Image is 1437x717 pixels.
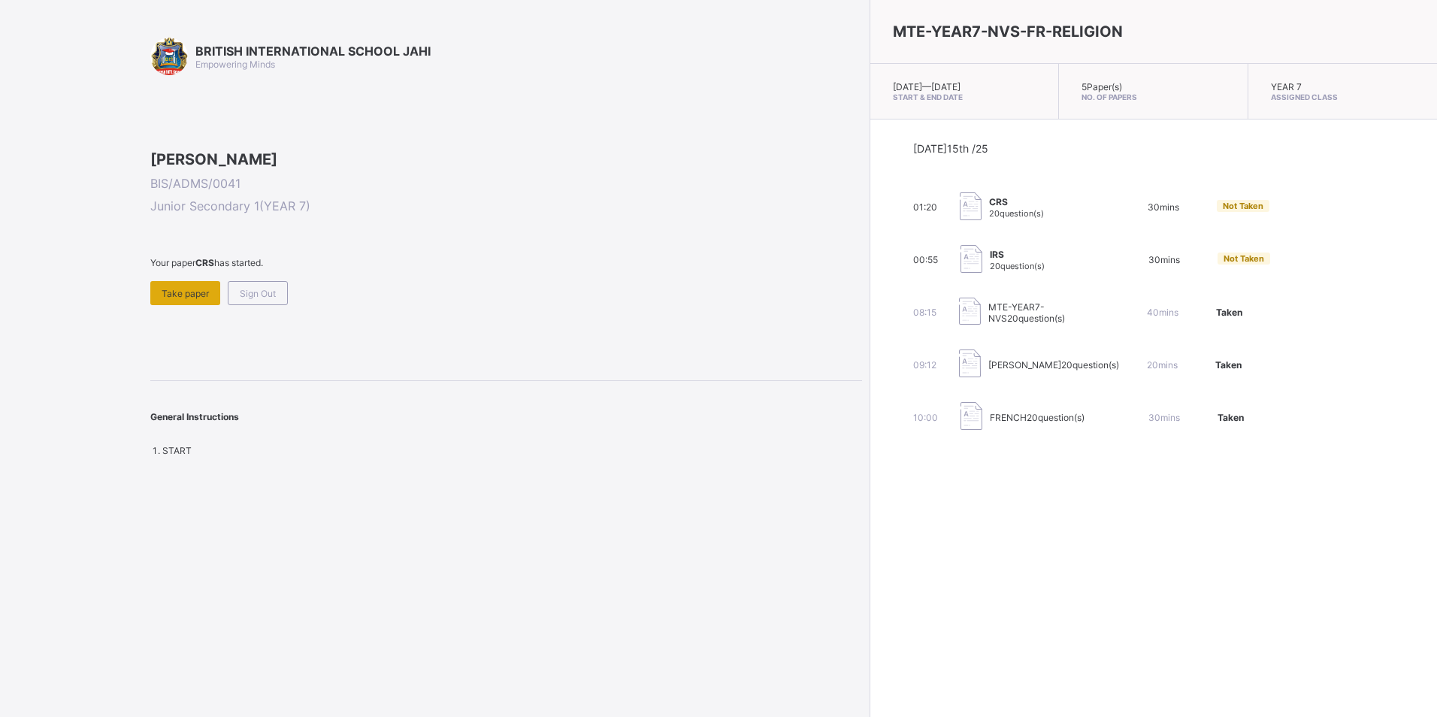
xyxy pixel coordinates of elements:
span: [DATE] — [DATE] [893,81,961,92]
span: IRS [990,249,1045,260]
img: take_paper.cd97e1aca70de81545fe8e300f84619e.svg [961,402,982,430]
span: Take paper [162,288,209,299]
img: take_paper.cd97e1aca70de81545fe8e300f84619e.svg [960,192,982,220]
span: START [162,445,192,456]
span: BRITISH INTERNATIONAL SCHOOL JAHI [195,44,431,59]
span: Assigned Class [1271,92,1414,101]
span: [PERSON_NAME] [988,359,1061,371]
img: take_paper.cd97e1aca70de81545fe8e300f84619e.svg [959,349,981,377]
span: MTE-YEAR7-NVS-FR-RELIGION [893,23,1123,41]
span: YEAR 7 [1271,81,1302,92]
span: 00:55 [913,254,938,265]
span: 20 question(s) [1061,359,1119,371]
span: Not Taken [1223,201,1263,211]
span: 09:12 [913,359,936,371]
span: No. of Papers [1082,92,1224,101]
span: Sign Out [240,288,276,299]
span: Taken [1216,307,1242,318]
img: take_paper.cd97e1aca70de81545fe8e300f84619e.svg [959,298,981,325]
span: 08:15 [913,307,936,318]
span: FRENCH [990,412,1027,423]
span: 20 mins [1147,359,1178,371]
span: 40 mins [1147,307,1178,318]
b: CRS [195,257,214,268]
span: Junior Secondary 1 ( YEAR 7 ) [150,198,862,213]
span: 20 question(s) [989,208,1044,219]
img: take_paper.cd97e1aca70de81545fe8e300f84619e.svg [961,245,982,273]
span: 01:20 [913,201,937,213]
span: 20 question(s) [1007,313,1065,324]
span: 5 Paper(s) [1082,81,1122,92]
span: Taken [1218,412,1244,423]
span: 30 mins [1148,254,1180,265]
span: General Instructions [150,411,239,422]
span: [DATE] 15th /25 [913,142,988,155]
span: Your paper has started. [150,257,862,268]
span: MTE-YEAR7-NVS [988,301,1045,324]
span: CRS [989,196,1044,207]
span: BIS/ADMS/0041 [150,176,862,191]
span: 10:00 [913,412,938,423]
span: [PERSON_NAME] [150,150,862,168]
span: 20 question(s) [990,261,1045,271]
span: Start & End Date [893,92,1036,101]
span: Taken [1215,359,1242,371]
span: 30 mins [1148,412,1180,423]
span: Empowering Minds [195,59,275,70]
span: 30 mins [1148,201,1179,213]
span: Not Taken [1224,253,1264,264]
span: 20 question(s) [1027,412,1085,423]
